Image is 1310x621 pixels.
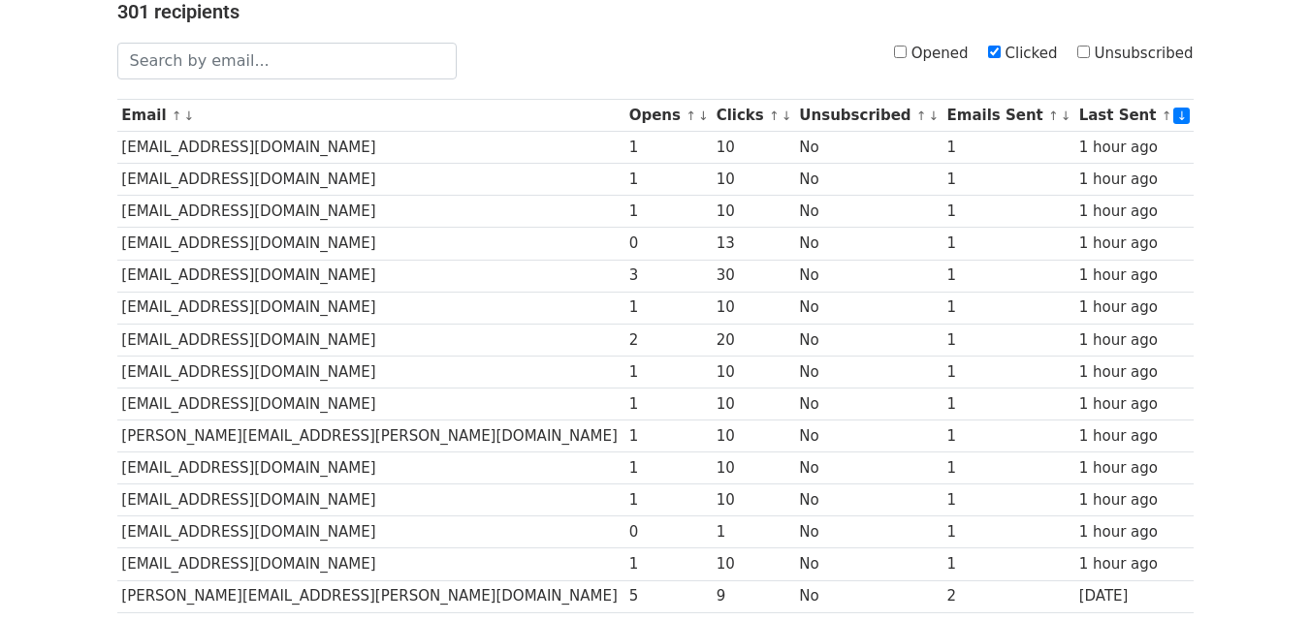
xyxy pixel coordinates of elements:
[624,196,712,228] td: 1
[117,196,624,228] td: [EMAIL_ADDRESS][DOMAIN_NAME]
[943,452,1074,484] td: 1
[1074,420,1194,452] td: 1 hour ago
[943,260,1074,292] td: 1
[117,324,624,356] td: [EMAIL_ADDRESS][DOMAIN_NAME]
[795,164,943,196] td: No
[712,132,795,164] td: 10
[712,580,795,612] td: 9
[943,292,1074,324] td: 1
[624,580,712,612] td: 5
[988,46,1001,58] input: Clicked
[712,388,795,419] td: 10
[1074,388,1194,419] td: 1 hour ago
[624,324,712,356] td: 2
[1074,164,1194,196] td: 1 hour ago
[943,196,1074,228] td: 1
[795,420,943,452] td: No
[1074,452,1194,484] td: 1 hour ago
[117,388,624,419] td: [EMAIL_ADDRESS][DOMAIN_NAME]
[1074,324,1194,356] td: 1 hour ago
[1162,109,1172,123] a: ↑
[795,388,943,419] td: No
[1074,516,1194,548] td: 1 hour ago
[624,228,712,260] td: 0
[795,132,943,164] td: No
[624,164,712,196] td: 1
[624,100,712,132] th: Opens
[943,100,1074,132] th: Emails Sent
[172,109,182,123] a: ↑
[943,516,1074,548] td: 1
[624,548,712,580] td: 1
[117,228,624,260] td: [EMAIL_ADDRESS][DOMAIN_NAME]
[1074,548,1194,580] td: 1 hour ago
[795,516,943,548] td: No
[712,356,795,388] td: 10
[624,420,712,452] td: 1
[712,420,795,452] td: 10
[1074,228,1194,260] td: 1 hour ago
[1074,100,1194,132] th: Last Sent
[916,109,927,123] a: ↑
[1074,580,1194,612] td: [DATE]
[624,516,712,548] td: 0
[943,228,1074,260] td: 1
[795,292,943,324] td: No
[1074,356,1194,388] td: 1 hour ago
[795,228,943,260] td: No
[943,356,1074,388] td: 1
[1077,46,1090,58] input: Unsubscribed
[712,452,795,484] td: 10
[795,452,943,484] td: No
[117,260,624,292] td: [EMAIL_ADDRESS][DOMAIN_NAME]
[943,420,1074,452] td: 1
[117,580,624,612] td: [PERSON_NAME][EMAIL_ADDRESS][PERSON_NAME][DOMAIN_NAME]
[988,43,1058,65] label: Clicked
[795,580,943,612] td: No
[117,356,624,388] td: [EMAIL_ADDRESS][DOMAIN_NAME]
[795,100,943,132] th: Unsubscribed
[943,132,1074,164] td: 1
[1074,260,1194,292] td: 1 hour ago
[769,109,780,123] a: ↑
[117,548,624,580] td: [EMAIL_ADDRESS][DOMAIN_NAME]
[117,132,624,164] td: [EMAIL_ADDRESS][DOMAIN_NAME]
[624,132,712,164] td: 1
[712,228,795,260] td: 13
[943,388,1074,419] td: 1
[795,324,943,356] td: No
[795,260,943,292] td: No
[1213,528,1310,621] iframe: Chat Widget
[624,260,712,292] td: 3
[624,388,712,419] td: 1
[624,452,712,484] td: 1
[1074,132,1194,164] td: 1 hour ago
[1074,196,1194,228] td: 1 hour ago
[686,109,696,123] a: ↑
[712,484,795,516] td: 10
[117,292,624,324] td: [EMAIL_ADDRESS][DOMAIN_NAME]
[184,109,195,123] a: ↓
[117,484,624,516] td: [EMAIL_ADDRESS][DOMAIN_NAME]
[624,356,712,388] td: 1
[712,196,795,228] td: 10
[943,484,1074,516] td: 1
[712,516,795,548] td: 1
[894,43,969,65] label: Opened
[1077,43,1194,65] label: Unsubscribed
[117,100,624,132] th: Email
[117,452,624,484] td: [EMAIL_ADDRESS][DOMAIN_NAME]
[795,356,943,388] td: No
[712,292,795,324] td: 10
[943,164,1074,196] td: 1
[943,580,1074,612] td: 2
[1048,109,1059,123] a: ↑
[943,324,1074,356] td: 1
[712,324,795,356] td: 20
[1173,108,1190,124] a: ↓
[117,164,624,196] td: [EMAIL_ADDRESS][DOMAIN_NAME]
[712,260,795,292] td: 30
[117,420,624,452] td: [PERSON_NAME][EMAIL_ADDRESS][PERSON_NAME][DOMAIN_NAME]
[1061,109,1071,123] a: ↓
